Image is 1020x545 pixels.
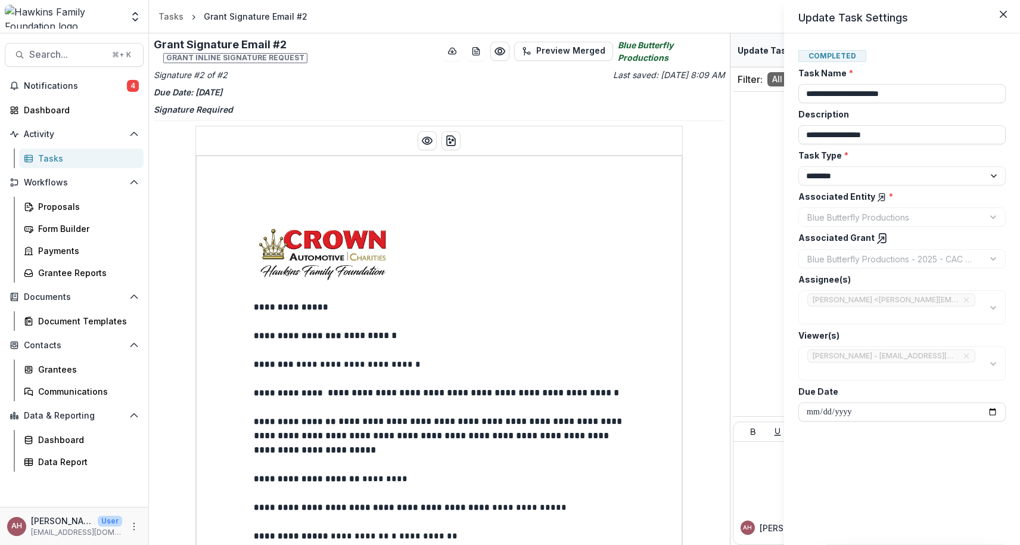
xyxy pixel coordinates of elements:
button: Close [994,5,1013,24]
label: Viewer(s) [798,329,999,342]
label: Task Name [798,67,999,79]
label: Due Date [798,385,999,398]
label: Assignee(s) [798,273,999,286]
span: Completed [798,50,866,62]
label: Associated Entity [798,190,999,203]
label: Associated Grant [798,231,999,244]
label: Description [798,108,999,120]
label: Task Type [798,149,999,162]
